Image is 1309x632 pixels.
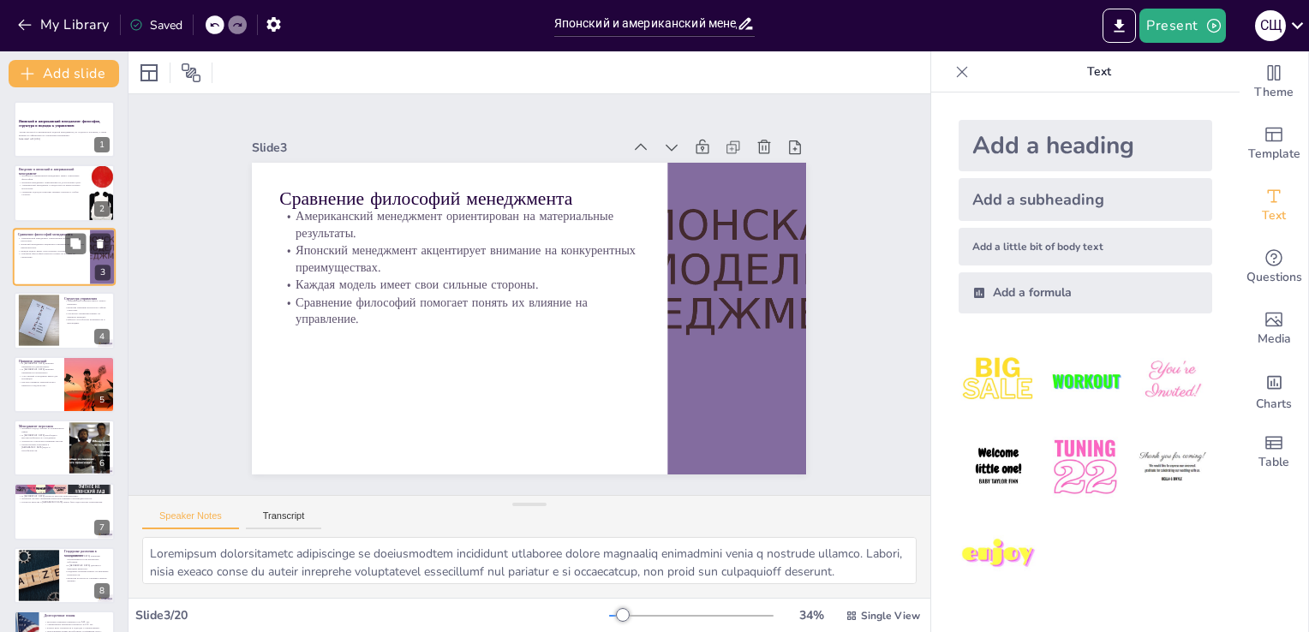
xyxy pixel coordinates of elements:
[1248,145,1300,164] span: Template
[1246,268,1302,287] span: Questions
[959,272,1212,313] div: Add a formula
[19,367,59,373] p: В [GEOGRAPHIC_DATA] решения принимаются авторитарно.
[451,28,684,335] p: Сравнение философий менеджмента
[94,583,110,599] div: 8
[19,183,85,189] p: Американский менеджмент сосредоточен на краткосрочных результатах.
[181,63,201,83] span: Position
[19,374,59,380] p: Учет мнений сотрудников важен для мотивации.
[1133,427,1212,507] img: 6.jpeg
[44,620,110,623] p: Японские компании планируют на 5-15 лет.
[356,92,595,404] p: Сравнение философий помогает понять их влияние на управление.
[14,292,115,349] div: 4
[1240,360,1308,421] div: Add charts and graphs
[19,131,110,137] p: Анализ японской и американской моделей менеджмента, их сходства и различия, а также влияние на эф...
[19,427,64,433] p: Японский подход основан на пожизненном найме.
[19,501,110,504] p: Контроль качества в [GEOGRAPHIC_DATA] может быть недостаточно вовлеченным.
[14,356,115,413] div: 5
[19,443,64,452] p: Краткосрочные контракты в [GEOGRAPHIC_DATA] ведут к нестабильности.
[14,420,115,476] div: 6
[13,228,116,286] div: 3
[94,201,110,217] div: 2
[44,623,110,627] p: Американские компании планируют на 1-5 лет.
[64,296,110,301] p: Структура управления
[1045,341,1125,420] img: 2.jpeg
[13,11,117,39] button: My Library
[1045,427,1125,507] img: 5.jpeg
[426,41,666,353] p: Американский менеджмент ориентирован на материальные результаты.
[1254,83,1294,102] span: Theme
[19,358,59,363] p: Принятие решений
[1255,10,1286,41] div: С Щ
[129,17,182,33] div: Saved
[44,613,110,618] p: Долгосрочные планы
[1240,236,1308,298] div: Get real-time input from your audience
[19,440,64,444] p: Лояльность в японских компаниях высока.
[135,59,163,86] div: Layout
[19,181,85,184] p: Японский менеджмент ориентирован на долгосрочные цели.
[384,82,610,384] p: Каждая модель имеет свои сильные стороны.
[65,233,86,253] button: Duplicate Slide
[19,190,85,196] p: Сравнение подходов позволяет выявить сильные и слабые стороны.
[19,166,85,176] p: Введение в японский и американский менеджмент
[94,456,110,471] div: 6
[94,520,110,535] div: 7
[959,427,1038,507] img: 4.jpeg
[1255,9,1286,43] button: С Щ
[959,178,1212,221] div: Add a subheading
[1262,206,1286,225] span: Text
[94,392,110,408] div: 5
[18,232,85,237] p: Сравнение философий менеджмента
[19,137,110,140] p: Generated with [URL]
[246,510,322,529] button: Transcript
[1258,330,1291,349] span: Media
[1240,51,1308,113] div: Change the overall theme
[142,537,917,584] textarea: Loremipsum dolorsitametc adipiscinge se doeiusmodtem incididunt utlaboree dolore magnaaliq enimad...
[135,607,609,623] div: Slide 3 / 20
[397,62,637,373] p: Японский менеджмент акцентирует внимание на конкурентных преимуществах.
[64,569,110,575] p: Гендерные различия влияют на карьерные возможности.
[19,495,110,498] p: В [GEOGRAPHIC_DATA] контроль качества централизован.
[64,549,110,558] p: Гендерные различия в менеджменте
[14,483,115,540] div: 7
[64,576,110,582] p: Японская культура не учитывает мнение женщин.
[861,609,920,623] span: Single View
[19,174,85,180] p: Японский и американский менеджмент имеют уникальные философии.
[14,164,115,221] div: 2
[1240,298,1308,360] div: Add images, graphics, shapes or video
[14,547,115,604] div: 8
[18,249,85,253] p: Каждая модель имеет свои сильные стороны.
[44,626,110,629] p: Разные цели отражаются в подходах к планированию.
[1240,421,1308,483] div: Add a table
[18,252,85,258] p: Сравнение философий помогает понять их влияние на управление.
[959,228,1212,265] div: Add a little bit of body text
[1103,9,1136,43] button: Export to PowerPoint
[976,51,1222,92] p: Text
[94,137,110,152] div: 1
[554,11,738,36] input: Insert title
[18,242,85,248] p: Японский менеджмент акцентирует внимание на конкурентных преимуществах.
[18,236,85,242] p: Американский менеджмент ориентирован на материальные результаты.
[94,329,110,344] div: 4
[1240,113,1308,175] div: Add ready made slides
[1139,9,1225,43] button: Present
[959,341,1038,420] img: 1.jpeg
[64,306,110,312] p: Японские компании используют гибкие структуры.
[64,313,110,319] p: Структуры управления влияют на принятие решений.
[959,515,1038,594] img: 7.jpeg
[64,319,110,325] p: Гибкость способствует креативности и инновациям.
[90,233,111,253] button: Delete Slide
[1133,341,1212,420] img: 3.jpeg
[95,265,111,280] div: 3
[9,60,119,87] button: Add slide
[19,424,64,429] p: Менеджмент персонала
[19,361,59,367] p: В [GEOGRAPHIC_DATA] решения принимаются демократично.
[1258,453,1289,472] span: Table
[64,554,110,563] p: В [GEOGRAPHIC_DATA] женщины рассматриваются как временные работники.
[19,486,110,491] p: Качество и производительность
[64,300,110,306] p: Американские компании имеют четкую иерархию.
[959,120,1212,171] div: Add a heading
[14,101,115,158] div: 1
[1240,175,1308,236] div: Add text boxes
[64,563,110,569] p: В [GEOGRAPHIC_DATA] действуют принципы равенства.
[142,510,239,529] button: Speaker Notes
